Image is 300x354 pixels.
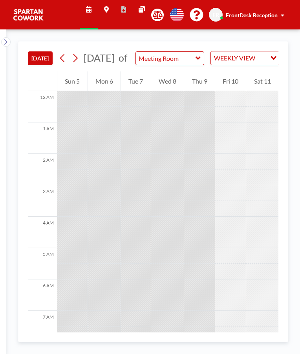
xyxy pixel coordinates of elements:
div: Thu 9 [184,71,215,91]
div: Wed 8 [151,71,184,91]
input: Meeting Room [136,52,196,65]
div: Search for option [211,51,279,65]
div: 1 AM [28,122,57,154]
span: of [119,52,127,64]
div: 12 AM [28,91,57,122]
div: 7 AM [28,311,57,342]
div: 2 AM [28,154,57,185]
div: 4 AM [28,217,57,248]
div: Sun 5 [57,71,88,91]
div: Mon 6 [88,71,121,91]
span: FrontDesk Reception [226,12,278,18]
span: FR [212,11,219,18]
span: WEEKLY VIEW [212,53,257,63]
div: Sat 11 [246,71,278,91]
div: 5 AM [28,248,57,279]
img: organization-logo [13,7,44,23]
div: 3 AM [28,185,57,217]
input: Search for option [258,53,266,63]
div: Fri 10 [215,71,246,91]
span: [DATE] [84,52,115,64]
div: Tue 7 [121,71,151,91]
div: 6 AM [28,279,57,311]
button: [DATE] [28,51,53,65]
